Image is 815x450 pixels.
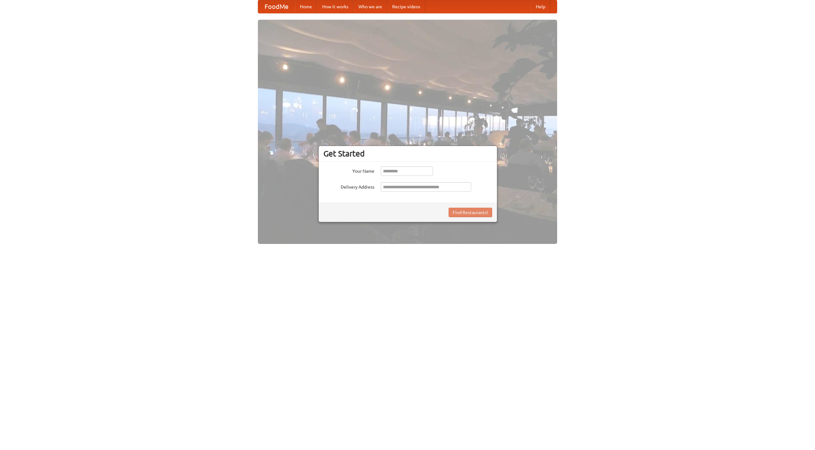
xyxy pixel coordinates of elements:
a: Who we are [353,0,387,13]
a: How it works [317,0,353,13]
button: Find Restaurants! [449,208,492,217]
a: Home [295,0,317,13]
a: FoodMe [258,0,295,13]
h3: Get Started [323,149,492,158]
a: Recipe videos [387,0,425,13]
label: Your Name [323,166,374,174]
a: Help [531,0,550,13]
label: Delivery Address [323,182,374,190]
